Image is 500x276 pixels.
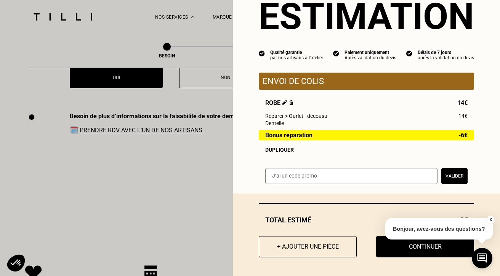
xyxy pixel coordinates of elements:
button: + Ajouter une pièce [259,236,357,257]
div: Dupliquer [265,147,468,153]
button: Continuer [376,236,474,257]
img: Supprimer [289,100,293,105]
span: Réparer > Ourlet - décousu [265,113,327,119]
div: Total estimé [259,216,474,224]
img: icon list info [333,50,339,57]
div: Délais de 7 jours [418,50,474,55]
div: Après validation du devis [345,55,396,60]
span: Dentelle [265,120,284,126]
div: par nos artisans à l'atelier [270,55,323,60]
div: Qualité garantie [270,50,323,55]
img: icon list info [259,50,265,57]
span: 14€ [457,99,468,106]
button: Valider [441,168,468,184]
span: 14€ [458,113,468,119]
span: Bonus réparation [265,132,312,138]
button: X [487,216,494,224]
span: -6€ [458,132,468,138]
img: icon list info [406,50,412,57]
p: Envoi de colis [263,76,470,86]
img: Éditer [282,100,287,105]
input: J‘ai un code promo [265,168,437,184]
p: Bonjour, avez-vous des questions? [385,218,493,240]
div: après la validation du devis [418,55,474,60]
span: Robe [265,99,293,106]
div: Paiement uniquement [345,50,396,55]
